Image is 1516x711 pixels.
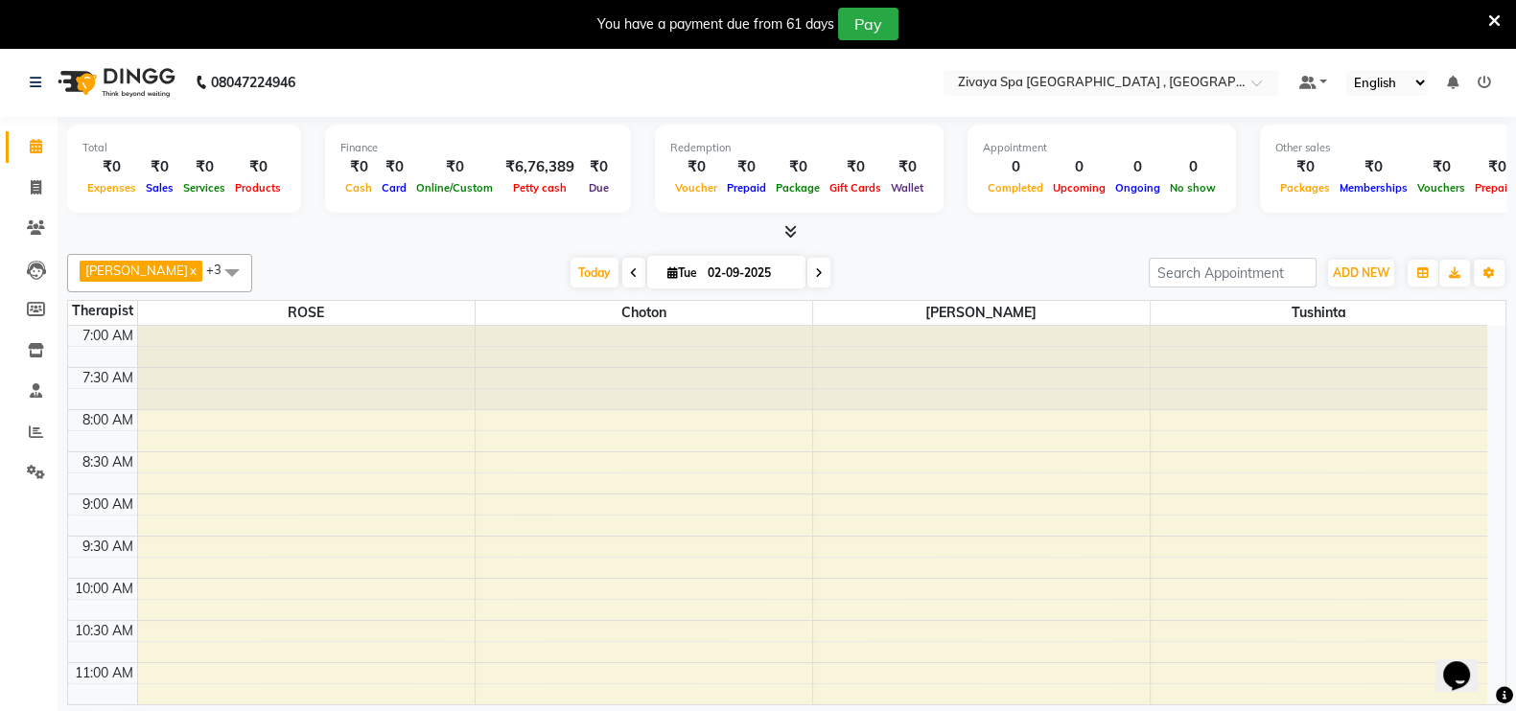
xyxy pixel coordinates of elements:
[1328,260,1394,287] button: ADD NEW
[1412,181,1470,195] span: Vouchers
[230,156,286,178] div: ₹0
[178,156,230,178] div: ₹0
[670,140,928,156] div: Redemption
[983,181,1048,195] span: Completed
[825,181,886,195] span: Gift Cards
[1335,181,1412,195] span: Memberships
[983,156,1048,178] div: 0
[886,181,928,195] span: Wallet
[340,181,377,195] span: Cash
[1435,634,1497,692] iframe: chat widget
[584,181,614,195] span: Due
[188,263,197,278] a: x
[1275,156,1335,178] div: ₹0
[82,140,286,156] div: Total
[340,140,616,156] div: Finance
[82,156,141,178] div: ₹0
[71,621,137,641] div: 10:30 AM
[983,140,1221,156] div: Appointment
[813,301,1150,325] span: [PERSON_NAME]
[1333,265,1389,280] span: ADD NEW
[79,410,137,430] div: 8:00 AM
[85,263,188,278] span: [PERSON_NAME]
[411,156,498,178] div: ₹0
[79,452,137,472] div: 8:30 AM
[82,181,141,195] span: Expenses
[79,494,137,515] div: 9:00 AM
[702,259,798,287] input: 2025-09-02
[1275,181,1335,195] span: Packages
[1335,156,1412,178] div: ₹0
[1048,156,1110,178] div: 0
[670,181,722,195] span: Voucher
[71,579,137,599] div: 10:00 AM
[1165,156,1221,178] div: 0
[1110,181,1165,195] span: Ongoing
[722,181,771,195] span: Prepaid
[230,181,286,195] span: Products
[825,156,886,178] div: ₹0
[771,156,825,178] div: ₹0
[377,181,411,195] span: Card
[340,156,377,178] div: ₹0
[141,181,178,195] span: Sales
[663,265,702,280] span: Tue
[1165,181,1221,195] span: No show
[771,181,825,195] span: Package
[79,326,137,346] div: 7:00 AM
[571,258,618,287] span: Today
[141,156,178,178] div: ₹0
[71,663,137,683] div: 11:00 AM
[1048,181,1110,195] span: Upcoming
[1110,156,1165,178] div: 0
[670,156,722,178] div: ₹0
[49,56,180,109] img: logo
[476,301,812,325] span: choton
[1412,156,1470,178] div: ₹0
[886,156,928,178] div: ₹0
[508,181,571,195] span: Petty cash
[178,181,230,195] span: Services
[138,301,475,325] span: ROSE
[206,262,236,277] span: +3
[377,156,411,178] div: ₹0
[411,181,498,195] span: Online/Custom
[498,156,582,178] div: ₹6,76,389
[722,156,771,178] div: ₹0
[1151,301,1488,325] span: tushinta
[582,156,616,178] div: ₹0
[68,301,137,321] div: Therapist
[211,56,295,109] b: 08047224946
[79,368,137,388] div: 7:30 AM
[79,537,137,557] div: 9:30 AM
[838,8,898,40] button: Pay
[1149,258,1317,287] input: Search Appointment
[597,14,834,34] div: You have a payment due from 61 days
